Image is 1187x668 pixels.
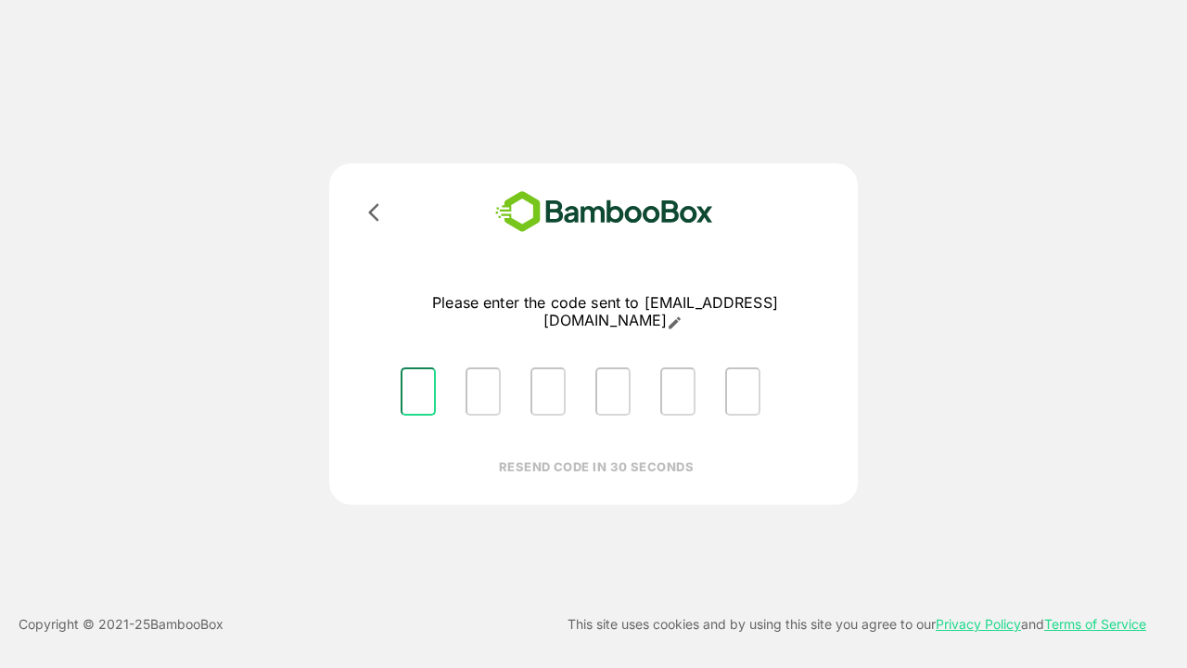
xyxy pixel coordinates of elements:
a: Privacy Policy [936,616,1021,632]
p: This site uses cookies and by using this site you agree to our and [568,613,1146,636]
input: Please enter OTP character 4 [595,367,631,416]
p: Copyright © 2021- 25 BambooBox [19,613,223,636]
input: Please enter OTP character 1 [401,367,436,416]
img: bamboobox [468,186,740,238]
input: Please enter OTP character 3 [530,367,566,416]
p: Please enter the code sent to [EMAIL_ADDRESS][DOMAIN_NAME] [386,294,824,330]
input: Please enter OTP character 2 [466,367,501,416]
input: Please enter OTP character 6 [725,367,760,416]
a: Terms of Service [1044,616,1146,632]
input: Please enter OTP character 5 [660,367,696,416]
